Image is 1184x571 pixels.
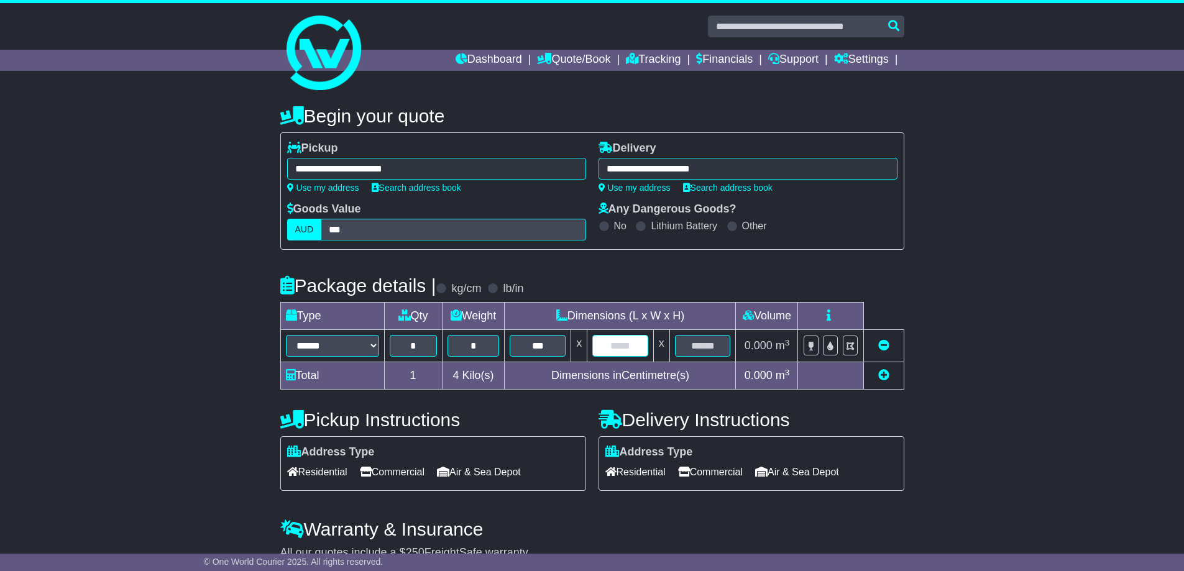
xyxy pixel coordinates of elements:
[626,50,681,71] a: Tracking
[736,303,798,330] td: Volume
[599,203,737,216] label: Any Dangerous Goods?
[651,220,717,232] label: Lithium Battery
[437,462,521,482] span: Air & Sea Depot
[878,339,889,352] a: Remove this item
[372,183,461,193] a: Search address book
[406,546,424,559] span: 250
[696,50,753,71] a: Financials
[287,203,361,216] label: Goods Value
[503,282,523,296] label: lb/in
[785,338,790,347] sup: 3
[614,220,626,232] label: No
[834,50,889,71] a: Settings
[287,142,338,155] label: Pickup
[776,339,790,352] span: m
[384,362,442,390] td: 1
[442,303,505,330] td: Weight
[683,183,773,193] a: Search address book
[456,50,522,71] a: Dashboard
[204,557,383,567] span: © One World Courier 2025. All rights reserved.
[776,369,790,381] span: m
[599,183,671,193] a: Use my address
[878,369,889,381] a: Add new item
[742,220,767,232] label: Other
[653,330,669,362] td: x
[287,219,322,240] label: AUD
[452,369,459,381] span: 4
[605,445,693,459] label: Address Type
[505,362,736,390] td: Dimensions in Centimetre(s)
[599,409,904,430] h4: Delivery Instructions
[287,445,375,459] label: Address Type
[505,303,736,330] td: Dimensions (L x W x H)
[571,330,587,362] td: x
[287,183,359,193] a: Use my address
[605,462,666,482] span: Residential
[537,50,610,71] a: Quote/Book
[280,546,904,560] div: All our quotes include a $ FreightSafe warranty.
[280,409,586,430] h4: Pickup Instructions
[280,303,384,330] td: Type
[745,339,773,352] span: 0.000
[280,275,436,296] h4: Package details |
[384,303,442,330] td: Qty
[287,462,347,482] span: Residential
[785,368,790,377] sup: 3
[280,106,904,126] h4: Begin your quote
[678,462,743,482] span: Commercial
[280,519,904,539] h4: Warranty & Insurance
[768,50,819,71] a: Support
[280,362,384,390] td: Total
[755,462,839,482] span: Air & Sea Depot
[451,282,481,296] label: kg/cm
[599,142,656,155] label: Delivery
[745,369,773,381] span: 0.000
[442,362,505,390] td: Kilo(s)
[360,462,424,482] span: Commercial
